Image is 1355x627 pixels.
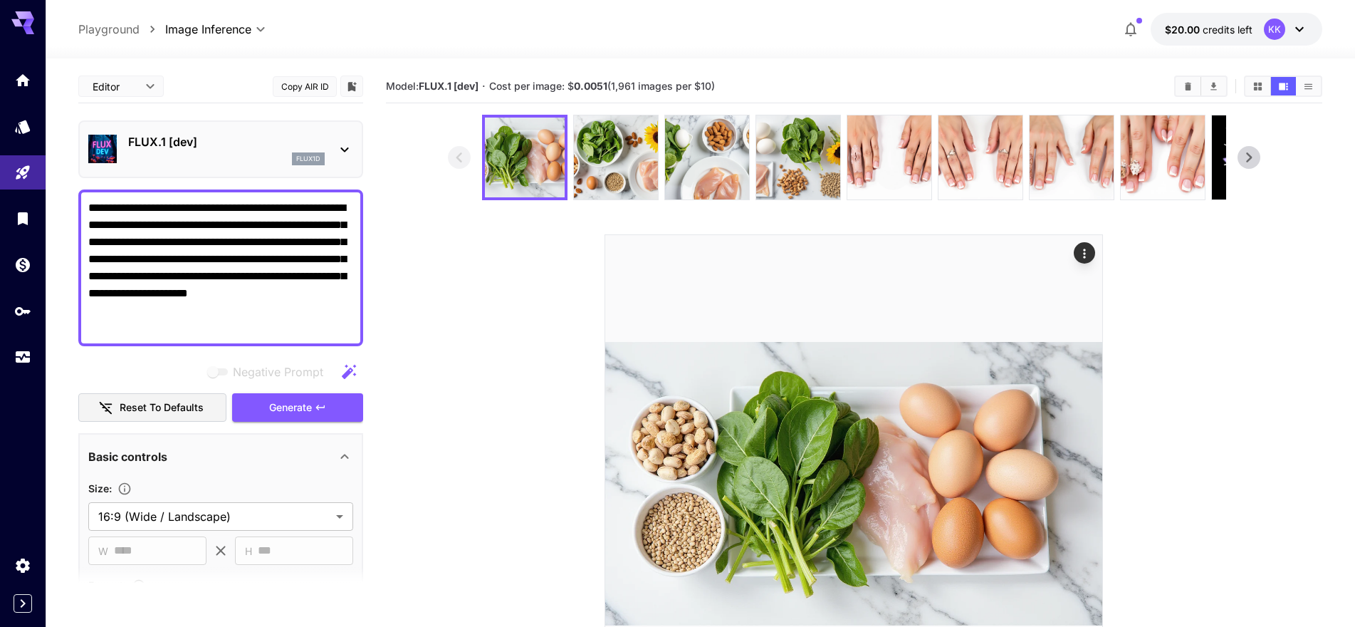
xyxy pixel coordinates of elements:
[1165,22,1252,37] div: $19.99979
[1165,24,1203,36] span: $20.00
[14,256,31,274] div: Wallet
[14,209,31,227] div: Library
[665,115,749,199] img: VEPvRFFDG1oaIrnAH8z+AAAA
[204,363,335,380] span: Negative prompts are not compatible with the selected model.
[14,348,31,366] div: Usage
[269,399,312,417] span: Generate
[245,543,252,559] span: H
[1174,76,1228,97] div: Clear ImagesDownload All
[1176,77,1200,95] button: Clear Images
[938,115,1022,199] img: fY0sAAAAG25lAFuAA+aAAAAAiwAAd4UGqAAARkAAAAABOgAb7hS3AAAAAAAAAAAAAAAxgAAAAAAAAAAAAAAAAAAAAAAAAAAFV...
[1074,242,1095,264] div: Actions
[485,118,565,197] img: 62AAAA
[88,128,353,171] div: FLUX.1 [dev]flux1d
[1264,19,1285,40] div: KK
[165,21,251,38] span: Image Inference
[14,71,31,89] div: Home
[847,115,931,199] img: AaACPoNV3PFnO44YUYvJKMcCuesBYTTcswqJ+QKoAAENLYrbWIABf0AJpaOpQzGAAMRHcV0AD57igAAAAAAAAAAAAAAZHyNcU...
[88,440,353,474] div: Basic controls
[78,21,165,38] nav: breadcrumb
[1151,13,1322,46] button: $19.99979KK
[1296,77,1321,95] button: Show images in list view
[482,78,486,95] p: ·
[574,115,658,199] img: bdYU6l4j6OGla0ShBTGPQiYp97sWz3+lhOlKMp2zX0QAAA=
[232,393,363,423] button: Generate
[756,115,840,199] img: u5yxgROoWwCyFzQhl0hI0+n7Wybs1yO8AA=
[1121,115,1205,199] img: gAXZgBmIAAA=
[14,118,31,135] div: Models
[296,154,320,164] p: flux1d
[93,79,137,94] span: Editor
[112,482,137,496] button: Adjust the dimensions of the generated image by specifying its width and height in pixels, or sel...
[1030,115,1114,199] img: thAFlclL6l850GdaQAAAAAAApMXe7C12wAAwwGYD7qNdsTTb9OX+mg5ysgABqLO42tNSjGembnP0h+vGOzXwxHj1XSaBcgAA
[419,80,478,92] b: FLUX.1 [dev]
[14,556,31,574] div: Settings
[386,80,478,92] span: Model:
[233,363,323,380] span: Negative Prompt
[14,302,31,320] div: API Keys
[345,78,358,95] button: Add to library
[88,448,167,465] p: Basic controls
[88,482,112,494] span: Size :
[489,80,715,92] span: Cost per image: $ (1,961 images per $10)
[574,80,607,92] b: 0.0051
[1244,76,1322,97] div: Show images in grid viewShow images in video viewShow images in list view
[1245,77,1270,95] button: Show images in grid view
[128,133,325,150] p: FLUX.1 [dev]
[1201,77,1226,95] button: Download All
[78,21,140,38] a: Playground
[273,76,337,97] button: Copy AIR ID
[1203,24,1252,36] span: credits left
[98,508,330,525] span: 16:9 (Wide / Landscape)
[98,543,108,559] span: W
[1271,77,1296,95] button: Show images in video view
[14,164,31,182] div: Playground
[14,594,32,613] button: Expand sidebar
[78,393,226,423] button: Reset to defaults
